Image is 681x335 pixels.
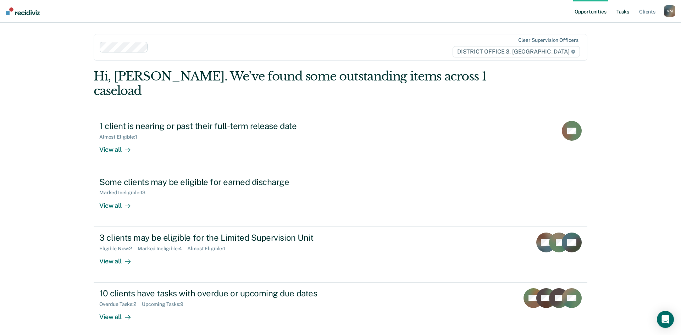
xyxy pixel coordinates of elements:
a: 3 clients may be eligible for the Limited Supervision UnitEligible Now:2Marked Ineligible:4Almost... [94,227,587,283]
div: Almost Eligible : 1 [187,246,231,252]
div: Clear supervision officers [518,37,578,43]
div: Marked Ineligible : 13 [99,190,151,196]
span: DISTRICT OFFICE 3, [GEOGRAPHIC_DATA] [453,46,580,57]
div: Upcoming Tasks : 9 [142,301,189,307]
a: Some clients may be eligible for earned dischargeMarked Ineligible:13View all [94,171,587,227]
div: Some clients may be eligible for earned discharge [99,177,348,187]
div: View all [99,196,139,210]
div: 1 client is nearing or past their full-term release date [99,121,348,131]
div: Overdue Tasks : 2 [99,301,142,307]
a: 1 client is nearing or past their full-term release dateAlmost Eligible:1View all [94,115,587,171]
div: Open Intercom Messenger [657,311,674,328]
div: Marked Ineligible : 4 [138,246,187,252]
div: 10 clients have tasks with overdue or upcoming due dates [99,288,348,298]
img: Recidiviz [6,7,40,15]
div: Hi, [PERSON_NAME]. We’ve found some outstanding items across 1 caseload [94,69,489,98]
div: Almost Eligible : 1 [99,134,143,140]
div: View all [99,140,139,154]
div: 3 clients may be eligible for the Limited Supervision Unit [99,233,348,243]
button: MM [664,5,675,17]
div: View all [99,251,139,265]
div: M M [664,5,675,17]
div: Eligible Now : 2 [99,246,138,252]
div: View all [99,307,139,321]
